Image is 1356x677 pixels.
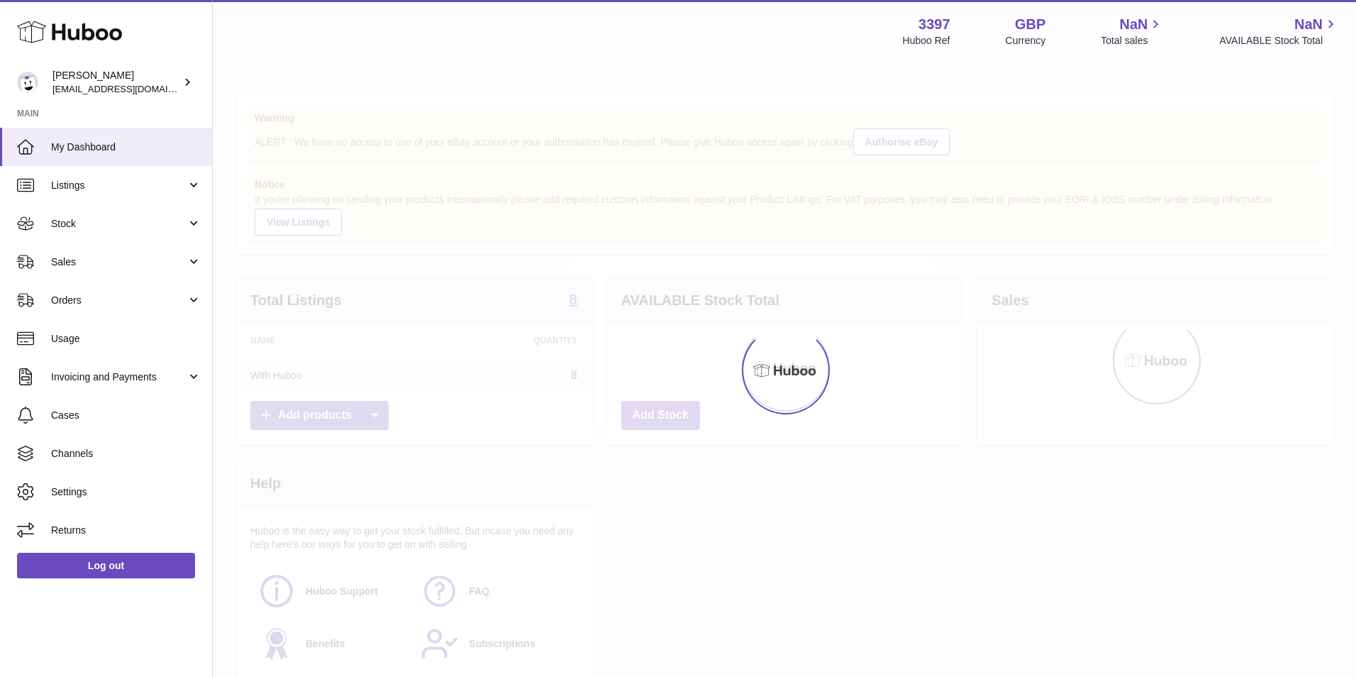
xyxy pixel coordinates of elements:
span: NaN [1294,15,1323,34]
span: Usage [51,332,201,346]
span: [EMAIL_ADDRESS][DOMAIN_NAME] [52,83,209,94]
span: Total sales [1101,34,1164,48]
span: Invoicing and Payments [51,370,187,384]
span: Returns [51,524,201,537]
span: Stock [51,217,187,231]
span: Channels [51,447,201,461]
a: Log out [17,553,195,578]
span: AVAILABLE Stock Total [1219,34,1339,48]
span: My Dashboard [51,141,201,154]
img: sales@canchema.com [17,72,38,93]
div: [PERSON_NAME] [52,69,180,96]
a: NaN AVAILABLE Stock Total [1219,15,1339,48]
span: Listings [51,179,187,192]
span: Orders [51,294,187,307]
div: Currency [1006,34,1046,48]
span: Settings [51,485,201,499]
strong: GBP [1015,15,1045,34]
span: Sales [51,255,187,269]
a: NaN Total sales [1101,15,1164,48]
strong: 3397 [918,15,950,34]
span: Cases [51,409,201,422]
span: NaN [1119,15,1147,34]
div: Huboo Ref [903,34,950,48]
